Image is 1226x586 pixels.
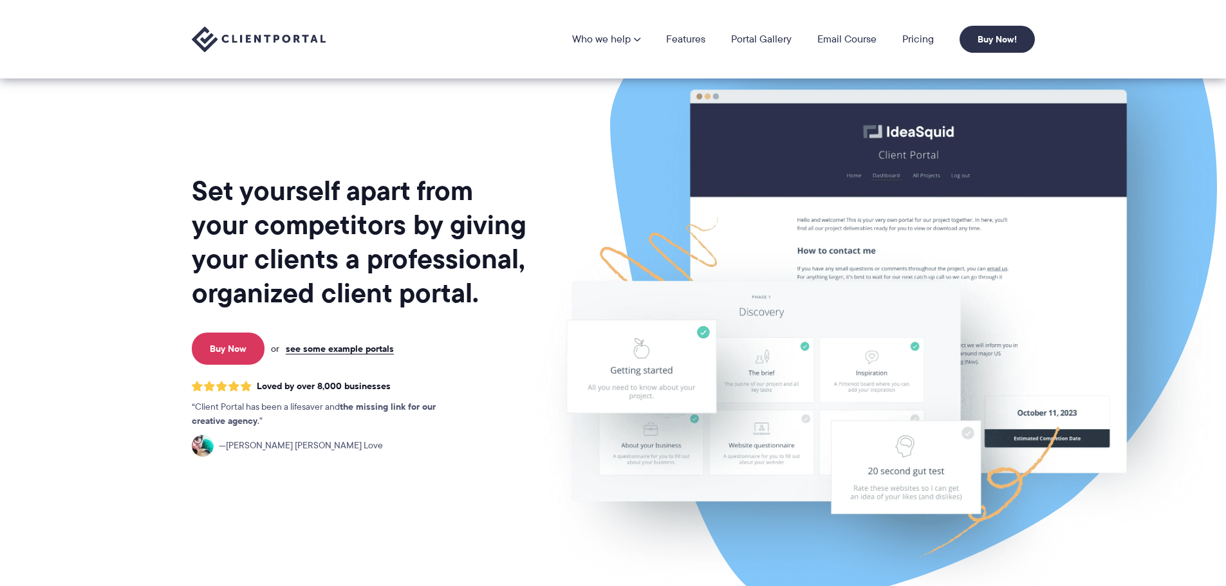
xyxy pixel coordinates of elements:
[257,381,391,392] span: Loved by over 8,000 businesses
[286,343,394,354] a: see some example portals
[902,34,934,44] a: Pricing
[192,399,436,428] strong: the missing link for our creative agency
[960,26,1035,53] a: Buy Now!
[192,174,529,310] h1: Set yourself apart from your competitors by giving your clients a professional, organized client ...
[219,439,383,453] span: [PERSON_NAME] [PERSON_NAME] Love
[271,343,279,354] span: or
[817,34,877,44] a: Email Course
[572,34,640,44] a: Who we help
[192,400,462,428] p: Client Portal has been a lifesaver and .
[192,333,265,365] a: Buy Now
[731,34,792,44] a: Portal Gallery
[666,34,705,44] a: Features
